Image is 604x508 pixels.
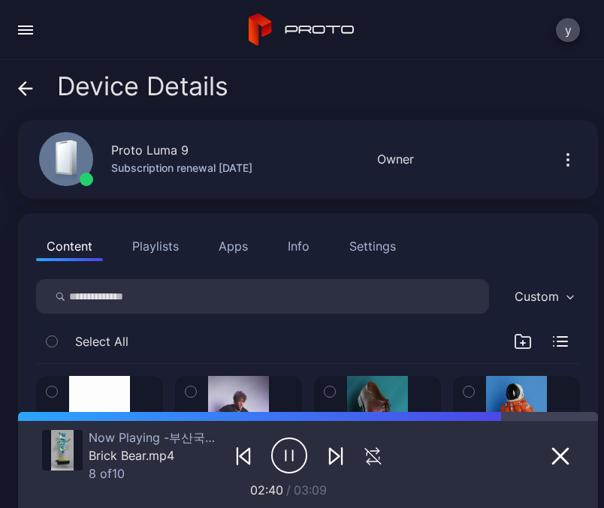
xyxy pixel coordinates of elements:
div: Now Playing [89,430,219,445]
button: Info [277,231,320,261]
div: Owner [377,150,414,168]
button: y [556,18,580,42]
div: Subscription renewal [DATE] [111,159,252,177]
span: Select All [75,332,128,350]
span: 부산국제마케팅광고제_1 [164,430,298,445]
button: Content [36,231,103,261]
button: Settings [339,231,406,261]
div: Proto Luma 9 [111,141,189,159]
div: Brick Bear.mp4 [89,448,219,463]
button: Playlists [122,231,189,261]
div: Settings [349,237,396,255]
div: Custom [515,289,559,304]
button: Custom [507,279,580,314]
div: Info [288,237,310,255]
span: 03:09 [294,482,327,497]
span: 02:40 [250,482,283,497]
button: Apps [208,231,258,261]
span: Device Details [57,72,228,101]
div: 8 of 10 [89,466,219,481]
span: / [286,482,291,497]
